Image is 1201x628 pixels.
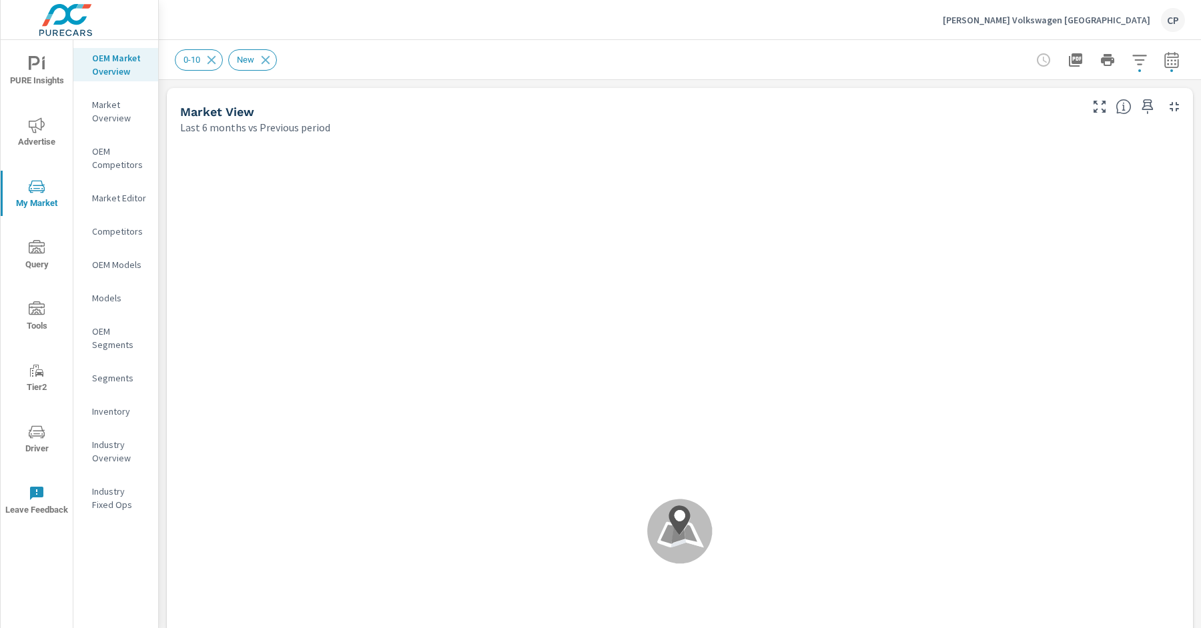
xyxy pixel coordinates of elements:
p: Market Overview [92,98,147,125]
p: OEM Segments [92,325,147,351]
div: Industry Fixed Ops [73,481,158,515]
span: New [229,55,262,65]
p: Segments [92,371,147,385]
span: Find the biggest opportunities in your market for your inventory. Understand by postal code where... [1116,99,1132,115]
span: 0-10 [175,55,208,65]
button: Make Fullscreen [1089,96,1110,117]
div: Industry Overview [73,435,158,468]
h5: Market View [180,105,254,119]
div: Segments [73,368,158,388]
div: OEM Segments [73,321,158,355]
div: Market Overview [73,95,158,128]
p: Last 6 months vs Previous period [180,119,330,135]
div: nav menu [1,40,73,531]
span: My Market [5,179,69,211]
button: Select Date Range [1158,47,1185,73]
p: Market Editor [92,191,147,205]
div: Competitors [73,221,158,241]
span: Tools [5,301,69,334]
div: 0-10 [175,49,223,71]
p: Industry Fixed Ops [92,485,147,511]
span: Driver [5,424,69,457]
span: Tier2 [5,363,69,395]
div: Models [73,288,158,308]
div: Market Editor [73,188,158,208]
p: OEM Market Overview [92,51,147,78]
button: Apply Filters [1126,47,1153,73]
button: Print Report [1094,47,1121,73]
p: OEM Models [92,258,147,271]
button: Minimize Widget [1164,96,1185,117]
button: "Export Report to PDF" [1062,47,1089,73]
span: Query [5,240,69,273]
div: New [228,49,277,71]
p: Inventory [92,405,147,418]
p: [PERSON_NAME] Volkswagen [GEOGRAPHIC_DATA] [943,14,1150,26]
div: Inventory [73,401,158,421]
p: Industry Overview [92,438,147,465]
div: OEM Competitors [73,141,158,175]
span: PURE Insights [5,56,69,89]
div: OEM Market Overview [73,48,158,81]
p: Models [92,291,147,305]
span: Advertise [5,117,69,150]
span: Save this to your personalized report [1137,96,1158,117]
p: OEM Competitors [92,145,147,171]
span: Leave Feedback [5,485,69,518]
p: Competitors [92,225,147,238]
div: OEM Models [73,255,158,275]
div: CP [1161,8,1185,32]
